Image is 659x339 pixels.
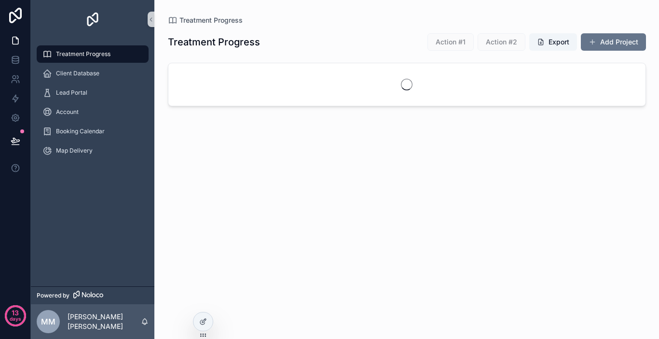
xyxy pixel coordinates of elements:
div: scrollable content [31,39,154,172]
span: Lead Portal [56,89,87,97]
a: Lead Portal [37,84,149,101]
a: Booking Calendar [37,123,149,140]
span: Client Database [56,70,99,77]
a: Treatment Progress [168,15,243,25]
p: [PERSON_NAME] [PERSON_NAME] [68,312,141,331]
span: MM [41,316,55,327]
span: Map Delivery [56,147,93,155]
span: Treatment Progress [56,50,110,58]
button: Add Project [581,33,646,51]
a: Client Database [37,65,149,82]
a: Account [37,103,149,121]
h1: Treatment Progress [168,35,260,49]
span: Treatment Progress [179,15,243,25]
span: Account [56,108,79,116]
p: days [10,312,21,325]
span: Booking Calendar [56,127,105,135]
button: Export [529,33,577,51]
a: Map Delivery [37,142,149,159]
span: Powered by [37,292,69,299]
img: App logo [85,12,100,27]
a: Treatment Progress [37,45,149,63]
a: Powered by [31,286,154,304]
p: 13 [12,308,19,318]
